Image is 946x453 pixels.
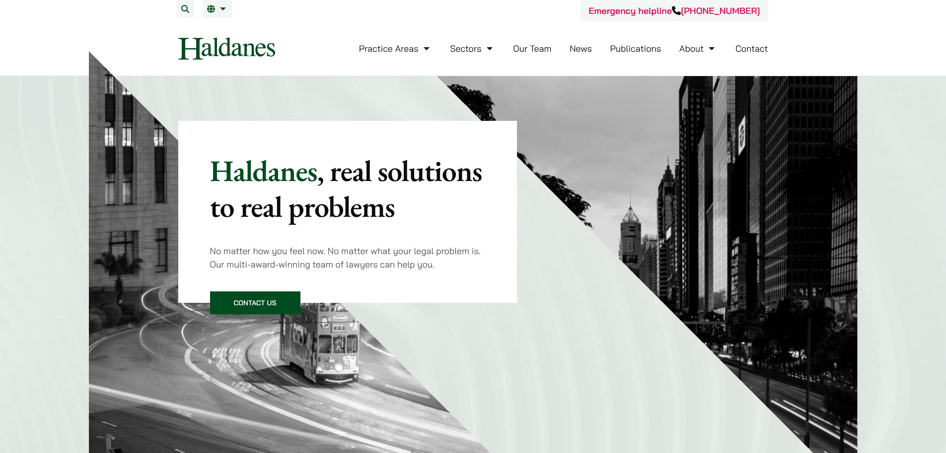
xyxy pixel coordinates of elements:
[210,151,482,226] mark: , real solutions to real problems
[588,5,760,16] a: Emergency helpline[PHONE_NUMBER]
[210,153,486,224] p: Haldanes
[735,43,768,54] a: Contact
[570,43,592,54] a: News
[359,43,432,54] a: Practice Areas
[207,5,228,13] a: EN
[679,43,717,54] a: About
[210,244,486,271] p: No matter how you feel now. No matter what your legal problem is. Our multi-award-winning team of...
[513,43,551,54] a: Our Team
[210,291,300,314] a: Contact Us
[178,37,275,60] img: Logo of Haldanes
[610,43,661,54] a: Publications
[450,43,495,54] a: Sectors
